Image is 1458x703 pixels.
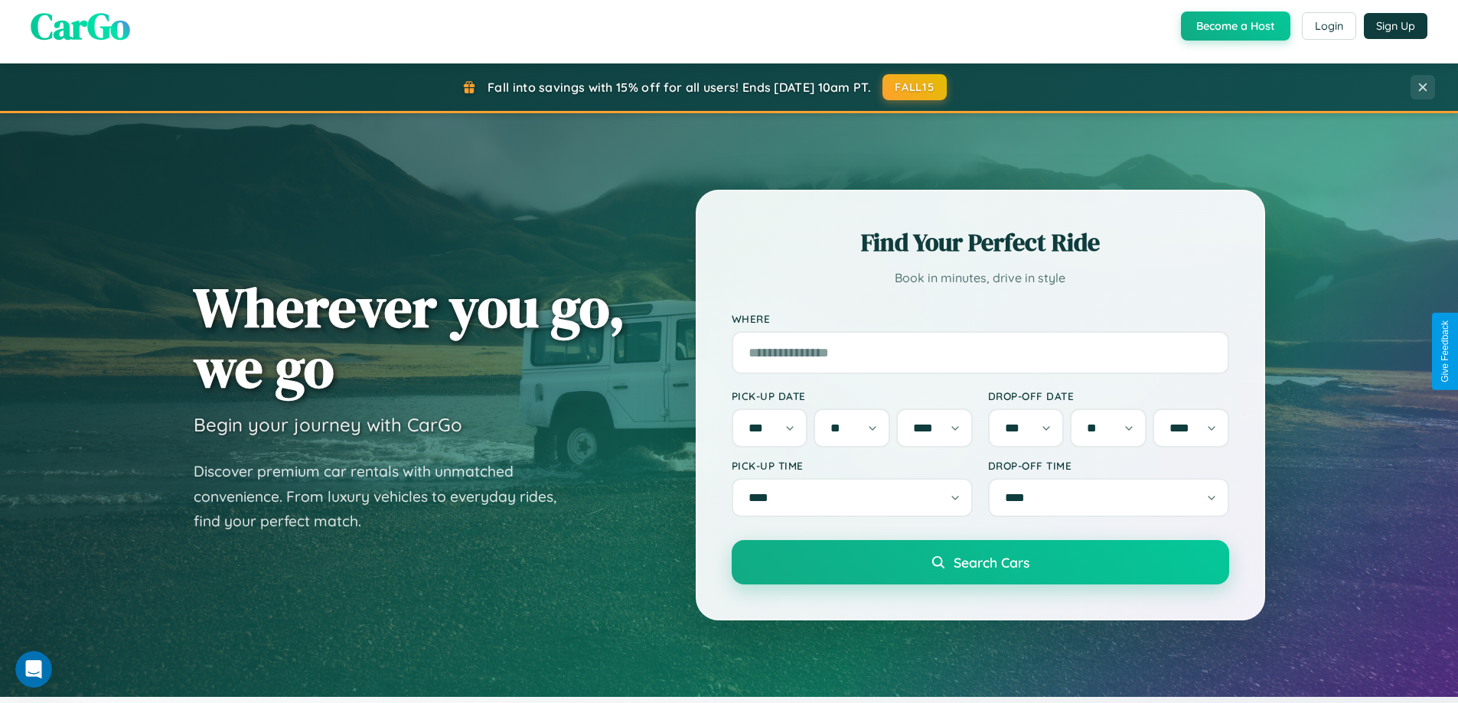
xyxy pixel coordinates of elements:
button: Login [1302,12,1356,40]
label: Pick-up Date [732,389,973,402]
span: Search Cars [954,554,1029,571]
span: Fall into savings with 15% off for all users! Ends [DATE] 10am PT. [488,80,871,95]
p: Discover premium car rentals with unmatched convenience. From luxury vehicles to everyday rides, ... [194,459,576,534]
div: Give Feedback [1440,321,1450,382]
button: Become a Host [1181,11,1290,41]
label: Drop-off Date [988,389,1229,402]
label: Pick-up Time [732,459,973,472]
iframe: Intercom live chat [15,651,52,688]
p: Book in minutes, drive in style [732,267,1229,289]
button: FALL15 [882,74,947,100]
h3: Begin your journey with CarGo [194,413,462,436]
button: Sign Up [1364,13,1427,39]
button: Search Cars [732,540,1229,584]
h1: Wherever you go, we go [194,277,625,398]
label: Drop-off Time [988,459,1229,472]
span: CarGo [31,1,130,51]
h2: Find Your Perfect Ride [732,226,1229,259]
label: Where [732,312,1229,325]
